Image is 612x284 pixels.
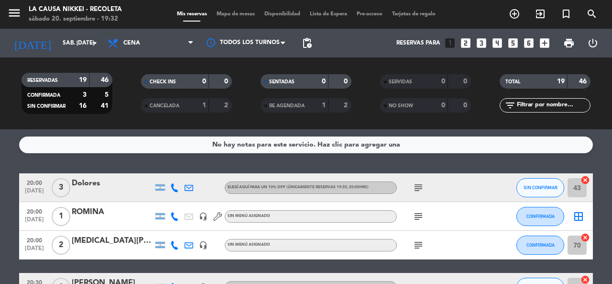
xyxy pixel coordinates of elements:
[444,37,456,49] i: looks_one
[202,102,206,109] strong: 1
[475,37,488,49] i: looks_3
[322,102,326,109] strong: 1
[22,216,46,227] span: [DATE]
[441,102,445,109] strong: 0
[72,235,153,247] div: [MEDICAL_DATA][PERSON_NAME]
[7,33,58,54] i: [DATE]
[516,178,564,197] button: SIN CONFIRMAR
[538,37,551,49] i: add_box
[269,80,295,84] span: SENTADAS
[301,37,313,49] span: pending_actions
[526,242,555,248] span: CONFIRMADA
[526,214,555,219] span: CONFIRMADA
[79,102,87,109] strong: 16
[22,205,46,216] span: 20:00
[389,80,412,84] span: SERVIDAS
[29,5,122,14] div: La Causa Nikkei - Recoleta
[507,37,519,49] i: looks_5
[22,245,46,256] span: [DATE]
[504,100,516,111] i: filter_list
[413,182,424,193] i: subject
[7,6,22,23] button: menu
[228,214,270,218] span: Sin menú asignado
[305,11,352,17] span: Lista de Espera
[72,177,153,190] div: Dolores
[516,207,564,226] button: CONFIRMADA
[52,207,70,226] span: 1
[199,212,208,221] i: headset_mic
[387,11,440,17] span: Tarjetas de regalo
[202,78,206,85] strong: 0
[344,102,350,109] strong: 2
[212,139,400,150] div: No hay notas para este servicio. Haz clic para agregar una
[579,78,589,85] strong: 46
[413,211,424,222] i: subject
[352,11,387,17] span: Pre-acceso
[586,8,598,20] i: search
[587,37,599,49] i: power_settings_new
[505,80,520,84] span: TOTAL
[89,37,100,49] i: arrow_drop_down
[389,103,413,108] span: NO SHOW
[29,14,122,24] div: sábado 20. septiembre - 19:32
[150,103,179,108] span: CANCELADA
[322,78,326,85] strong: 0
[101,102,110,109] strong: 41
[22,188,46,199] span: [DATE]
[396,40,440,46] span: Reservas para
[228,185,369,189] span: Elegí aquí para un 10% OFF (Únicamente reservas 19:30, 20:00hrs)
[516,100,590,111] input: Filtrar por nombre...
[172,11,212,17] span: Mis reservas
[199,241,208,250] i: headset_mic
[581,29,605,57] div: LOG OUT
[212,11,260,17] span: Mapa de mesas
[523,37,535,49] i: looks_6
[27,93,60,98] span: CONFIRMADA
[228,243,270,247] span: Sin menú asignado
[52,178,70,197] span: 3
[413,239,424,251] i: subject
[560,8,572,20] i: turned_in_not
[463,78,469,85] strong: 0
[441,78,445,85] strong: 0
[52,236,70,255] span: 2
[83,91,87,98] strong: 3
[27,104,66,109] span: SIN CONFIRMAR
[7,6,22,20] i: menu
[79,77,87,83] strong: 19
[580,233,590,242] i: cancel
[535,8,546,20] i: exit_to_app
[72,206,153,218] div: ROMINA
[101,77,110,83] strong: 46
[123,40,140,46] span: Cena
[463,102,469,109] strong: 0
[269,103,305,108] span: RE AGENDADA
[557,78,565,85] strong: 19
[563,37,575,49] span: print
[105,91,110,98] strong: 5
[509,8,520,20] i: add_circle_outline
[524,185,557,190] span: SIN CONFIRMAR
[27,78,58,83] span: RESERVADAS
[22,177,46,188] span: 20:00
[516,236,564,255] button: CONFIRMADA
[22,234,46,245] span: 20:00
[150,80,176,84] span: CHECK INS
[344,78,350,85] strong: 0
[580,175,590,185] i: cancel
[224,102,230,109] strong: 2
[260,11,305,17] span: Disponibilidad
[491,37,503,49] i: looks_4
[459,37,472,49] i: looks_two
[224,78,230,85] strong: 0
[573,211,584,222] i: border_all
